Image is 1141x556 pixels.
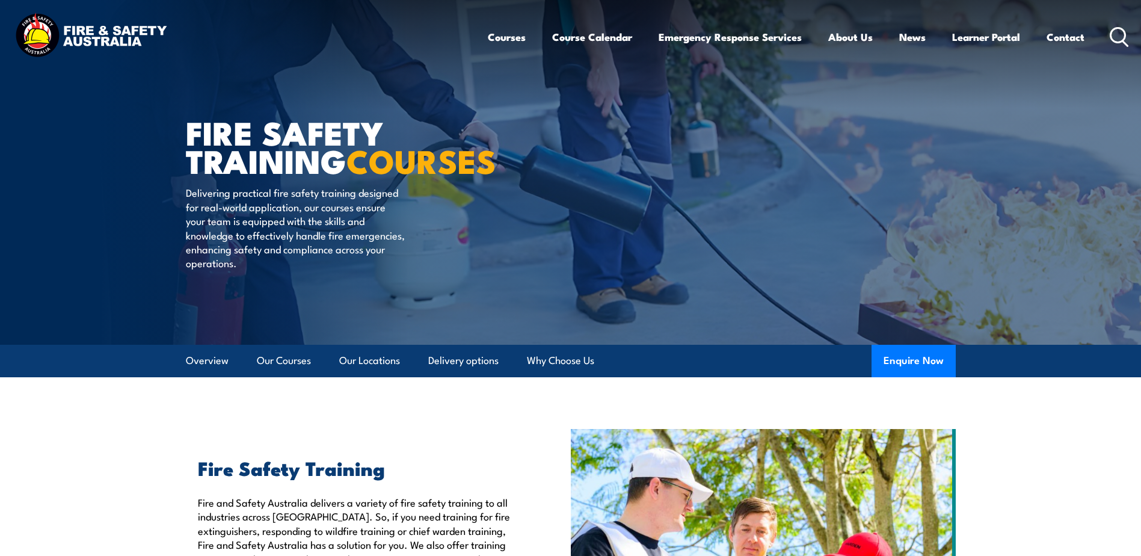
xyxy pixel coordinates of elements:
a: Contact [1047,21,1084,53]
a: Why Choose Us [527,345,594,377]
strong: COURSES [346,135,496,185]
a: Course Calendar [552,21,632,53]
a: Courses [488,21,526,53]
button: Enquire Now [872,345,956,377]
p: Delivering practical fire safety training designed for real-world application, our courses ensure... [186,185,405,270]
a: Delivery options [428,345,499,377]
h1: FIRE SAFETY TRAINING [186,118,483,174]
a: Our Courses [257,345,311,377]
h2: Fire Safety Training [198,459,515,476]
a: Learner Portal [952,21,1020,53]
a: News [899,21,926,53]
a: About Us [828,21,873,53]
a: Emergency Response Services [659,21,802,53]
a: Our Locations [339,345,400,377]
a: Overview [186,345,229,377]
